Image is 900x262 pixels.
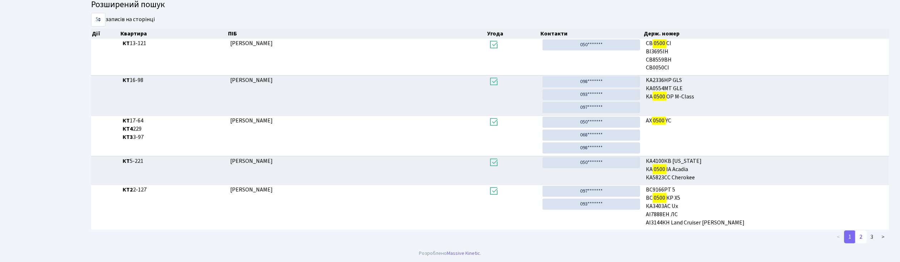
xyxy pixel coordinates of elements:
th: Квартира [120,29,228,39]
span: [PERSON_NAME] [230,76,273,84]
span: [PERSON_NAME] [230,117,273,125]
span: [PERSON_NAME] [230,39,273,47]
span: [PERSON_NAME] [230,186,273,194]
th: ПІБ [227,29,486,39]
span: 16-98 [123,76,225,84]
label: записів на сторінці [91,13,155,26]
th: Дії [91,29,120,39]
b: КТ [123,157,130,165]
span: 5-221 [123,157,225,165]
a: 1 [844,231,856,243]
span: KA2336HP GLS КА0554МТ GLE KA OP M-Class [646,76,886,101]
b: КТ [123,117,130,125]
select: записів на сторінці [91,13,105,26]
b: КТ [123,39,130,47]
b: КТ3 [123,133,133,141]
span: AX YC [646,117,886,125]
th: Угода [486,29,540,39]
a: > [877,231,889,243]
span: 13-121 [123,39,225,48]
mark: 0500 [653,193,666,203]
b: КТ4 [123,125,133,133]
span: КА4100КВ [US_STATE] КА ІА Acadia КА5823СС Cherokee [646,157,886,182]
th: Контакти [540,29,643,39]
div: Розроблено . [419,249,481,257]
mark: 0500 [653,92,666,102]
a: Massive Kinetic [447,249,480,257]
a: 3 [866,231,878,243]
span: ВС9166РТ 5 ВС КР X5 КА3403АС Ux АІ7888ЕН ЛС АІ3144КН Land Cruiser [PERSON_NAME] [646,186,886,227]
span: [PERSON_NAME] [230,157,273,165]
span: 17-64 229 3-97 [123,117,225,141]
th: Держ. номер [643,29,890,39]
mark: 0500 [653,38,666,48]
span: СВ СІ ВІ3695ІН СВ8559ВН СВ0050СІ [646,39,886,72]
mark: 0500 [652,116,666,126]
mark: 0500 [653,164,666,174]
span: 2-127 [123,186,225,194]
b: КТ [123,76,130,84]
b: КТ2 [123,186,133,194]
a: 2 [855,231,867,243]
